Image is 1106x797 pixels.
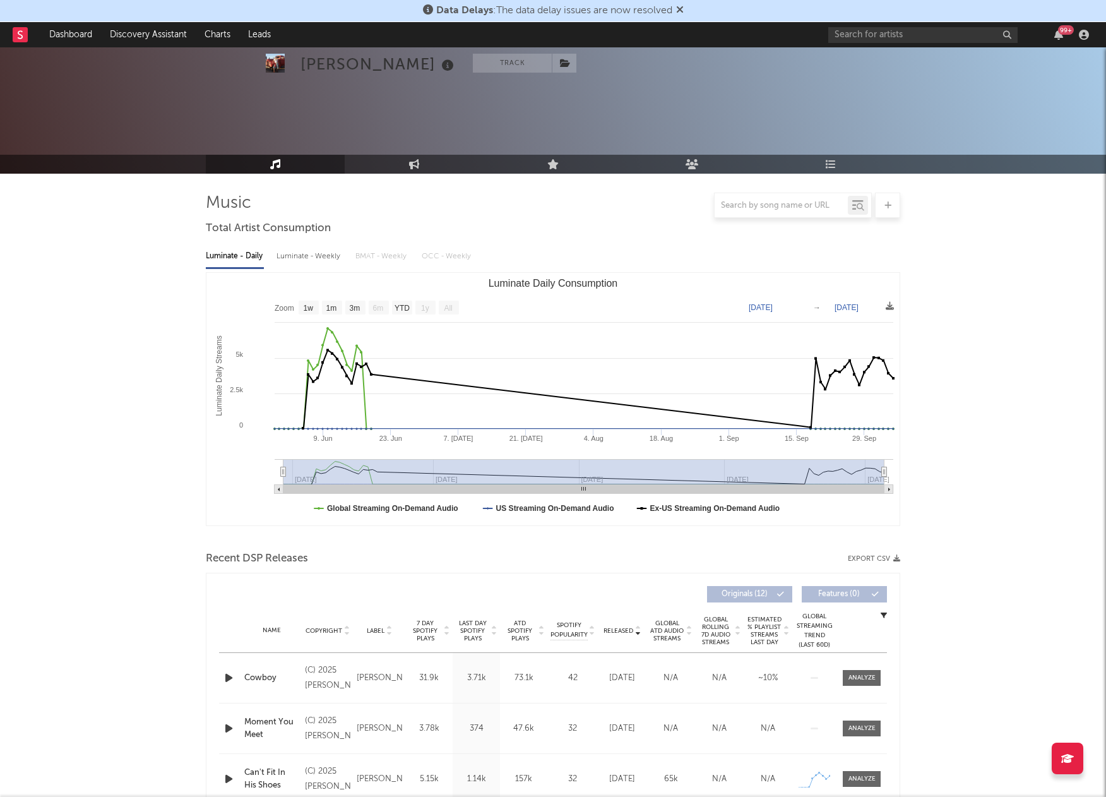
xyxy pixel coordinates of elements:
span: Recent DSP Releases [206,551,308,566]
span: Spotify Popularity [550,621,588,640]
div: (C) 2025 [PERSON_NAME] [305,663,350,693]
text: 15. Sep [785,434,809,442]
span: Estimated % Playlist Streams Last Day [747,616,782,646]
span: Global Rolling 7D Audio Streams [698,616,733,646]
text: 1m [326,304,337,313]
span: Copyright [306,627,342,635]
span: Released [604,627,633,635]
text: 9. Jun [314,434,333,442]
text: 7. [DATE] [444,434,473,442]
a: Leads [239,22,280,47]
text: Zoom [275,304,294,313]
button: Export CSV [848,555,900,563]
text: Ex-US Streaming On-Demand Audio [650,504,780,513]
span: Dismiss [676,6,684,16]
a: Cowboy [244,672,299,685]
text: 1w [304,304,314,313]
div: 31.9k [408,672,449,685]
text: 2.5k [230,386,243,393]
span: Label [367,627,384,635]
div: 5.15k [408,773,449,786]
div: N/A [747,773,789,786]
text: 29. Sep [852,434,876,442]
div: 99 + [1058,25,1074,35]
a: Discovery Assistant [101,22,196,47]
span: 7 Day Spotify Plays [408,620,442,642]
div: ~ 10 % [747,672,789,685]
div: 3.71k [456,672,497,685]
div: 73.1k [503,672,544,685]
div: 65k [650,773,692,786]
button: Originals(12) [707,586,792,602]
span: : The data delay issues are now resolved [436,6,672,16]
div: 374 [456,722,497,735]
text: 1y [421,304,429,313]
text: [DATE] [835,303,859,312]
text: 4. Aug [584,434,604,442]
div: [PERSON_NAME] [357,671,402,686]
text: YTD [395,304,410,313]
text: US Streaming On-Demand Audio [496,504,614,513]
text: All [444,304,452,313]
span: Originals ( 12 ) [715,590,773,598]
div: Luminate - Weekly [276,246,343,267]
div: (C) 2025 [PERSON_NAME] [305,714,350,744]
text: 6m [373,304,384,313]
a: Can't Fit In His Shoes [244,767,299,791]
button: Features(0) [802,586,887,602]
button: 99+ [1054,30,1063,40]
div: 47.6k [503,722,544,735]
div: [PERSON_NAME] [357,772,402,787]
text: 1. Sep [719,434,739,442]
div: Luminate - Daily [206,246,264,267]
div: N/A [698,722,740,735]
span: Total Artist Consumption [206,221,331,236]
div: [PERSON_NAME] [300,54,457,75]
text: 18. Aug [650,434,673,442]
a: Moment You Meet [244,716,299,741]
text: 21. [DATE] [509,434,543,442]
text: 3m [350,304,360,313]
div: N/A [698,672,740,685]
div: (C) 2025 [PERSON_NAME] [305,764,350,794]
text: [DATE] [749,303,773,312]
button: Track [473,54,552,73]
div: N/A [650,672,692,685]
div: [DATE] [601,672,643,685]
a: Charts [196,22,239,47]
input: Search for artists [828,27,1018,43]
div: 3.78k [408,722,449,735]
text: 5k [235,351,243,358]
text: Global Streaming On-Demand Audio [327,504,458,513]
span: Features ( 0 ) [810,590,868,598]
div: [PERSON_NAME] [357,721,402,736]
svg: Luminate Daily Consumption [206,273,900,525]
text: 0 [239,421,243,429]
span: Data Delays [436,6,493,16]
span: Last Day Spotify Plays [456,620,489,642]
a: Dashboard [40,22,101,47]
text: 23. Jun [379,434,402,442]
div: 32 [550,722,595,735]
span: Global ATD Audio Streams [650,620,684,642]
div: N/A [747,722,789,735]
input: Search by song name or URL [715,201,848,211]
text: Luminate Daily Consumption [489,278,618,289]
text: Luminate Daily Streams [215,335,223,416]
div: N/A [650,722,692,735]
text: → [813,303,821,312]
div: 42 [550,672,595,685]
div: 32 [550,773,595,786]
span: ATD Spotify Plays [503,620,537,642]
div: 157k [503,773,544,786]
div: Name [244,626,299,635]
div: [DATE] [601,773,643,786]
div: 1.14k [456,773,497,786]
div: [DATE] [601,722,643,735]
div: Global Streaming Trend (Last 60D) [795,612,833,650]
div: N/A [698,773,740,786]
